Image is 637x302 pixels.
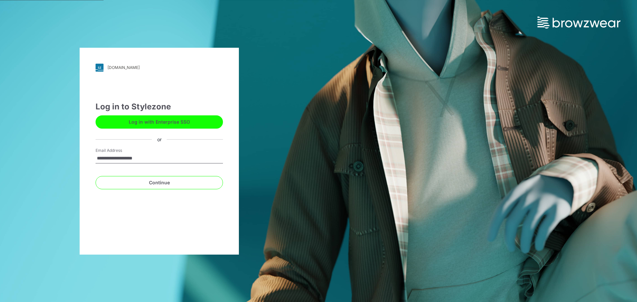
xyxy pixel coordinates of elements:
[152,136,167,143] div: or
[96,64,223,72] a: [DOMAIN_NAME]
[96,64,104,72] img: svg+xml;base64,PHN2ZyB3aWR0aD0iMjgiIGhlaWdodD0iMjgiIHZpZXdCb3g9IjAgMCAyOCAyOCIgZmlsbD0ibm9uZSIgeG...
[107,65,140,70] div: [DOMAIN_NAME]
[96,101,223,113] div: Log in to Stylezone
[96,115,223,129] button: Log in with Enterprise SSO
[96,148,142,153] label: Email Address
[537,17,620,29] img: browzwear-logo.73288ffb.svg
[96,176,223,189] button: Continue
